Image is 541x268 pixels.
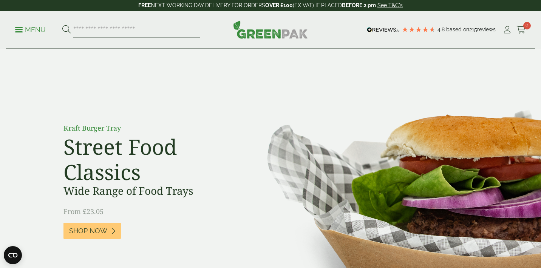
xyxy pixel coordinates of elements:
p: Menu [15,25,46,34]
span: 4.8 [437,26,446,32]
p: Kraft Burger Tray [63,123,233,133]
h2: Street Food Classics [63,134,233,185]
a: Shop Now [63,223,121,239]
img: GreenPak Supplies [233,20,308,39]
strong: OVER £100 [265,2,293,8]
span: Based on [446,26,469,32]
span: From £23.05 [63,207,104,216]
a: 0 [516,24,526,35]
button: Open CMP widget [4,246,22,264]
img: REVIEWS.io [367,27,400,32]
strong: FREE [138,2,151,8]
a: See T&C's [377,2,403,8]
span: Shop Now [69,227,107,235]
span: 0 [523,22,531,29]
i: Cart [516,26,526,34]
div: 4.79 Stars [402,26,436,33]
i: My Account [502,26,512,34]
strong: BEFORE 2 pm [342,2,376,8]
span: 215 [469,26,477,32]
a: Menu [15,25,46,33]
h3: Wide Range of Food Trays [63,185,233,197]
span: reviews [477,26,496,32]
